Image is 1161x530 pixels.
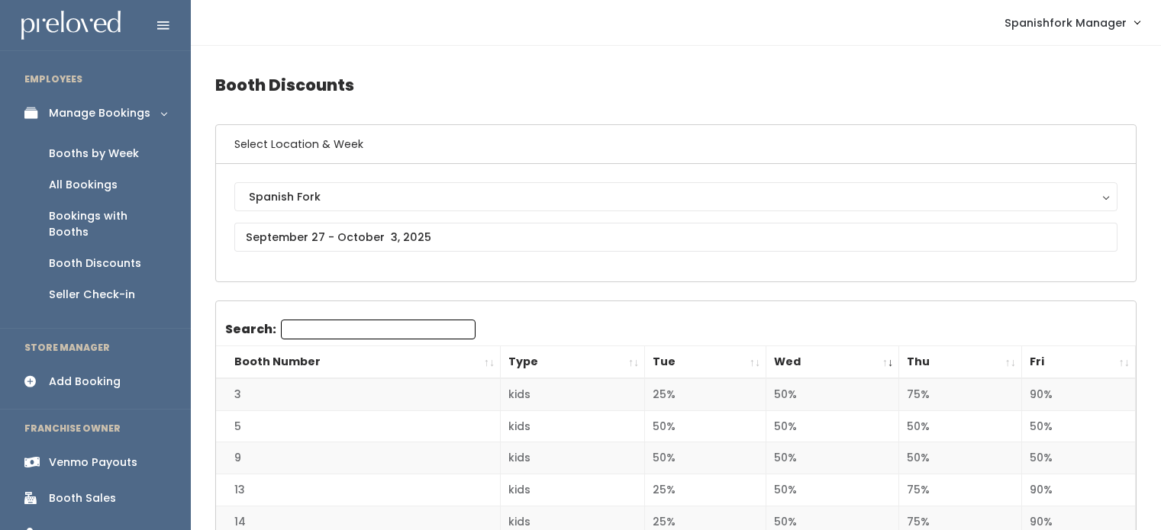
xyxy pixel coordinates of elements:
div: Booth Discounts [49,255,141,271]
div: Booths by Week [49,146,139,162]
td: 90% [1021,474,1135,506]
label: Search: [225,320,476,339]
td: 25% [645,474,766,506]
img: preloved logo [21,11,121,40]
td: 9 [216,442,501,474]
td: 13 [216,474,501,506]
td: 5 [216,410,501,442]
div: Spanish Fork [249,188,1103,205]
div: Seller Check-in [49,287,135,303]
th: Fri: activate to sort column ascending [1021,346,1135,379]
td: 50% [1021,442,1135,474]
td: 50% [766,442,899,474]
input: September 27 - October 3, 2025 [234,223,1117,252]
button: Spanish Fork [234,182,1117,211]
td: 75% [899,474,1022,506]
h4: Booth Discounts [215,64,1137,106]
td: 50% [899,442,1022,474]
div: Bookings with Booths [49,208,166,240]
div: Manage Bookings [49,105,150,121]
th: Booth Number: activate to sort column ascending [216,346,501,379]
th: Tue: activate to sort column ascending [645,346,766,379]
td: kids [501,410,645,442]
td: 50% [645,410,766,442]
td: 3 [216,378,501,410]
div: Venmo Payouts [49,455,137,471]
th: Type: activate to sort column ascending [501,346,645,379]
td: 50% [1021,410,1135,442]
span: Spanishfork Manager [1005,14,1127,31]
h6: Select Location & Week [216,125,1136,164]
td: kids [501,442,645,474]
input: Search: [281,320,476,339]
td: 25% [645,378,766,410]
div: All Bookings [49,177,118,193]
th: Wed: activate to sort column ascending [766,346,899,379]
td: kids [501,378,645,410]
td: kids [501,474,645,506]
td: 50% [645,442,766,474]
td: 90% [1021,378,1135,410]
td: 50% [766,378,899,410]
td: 50% [766,410,899,442]
div: Add Booking [49,374,121,390]
th: Thu: activate to sort column ascending [899,346,1022,379]
a: Spanishfork Manager [989,6,1155,39]
div: Booth Sales [49,490,116,506]
td: 50% [899,410,1022,442]
td: 50% [766,474,899,506]
td: 75% [899,378,1022,410]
